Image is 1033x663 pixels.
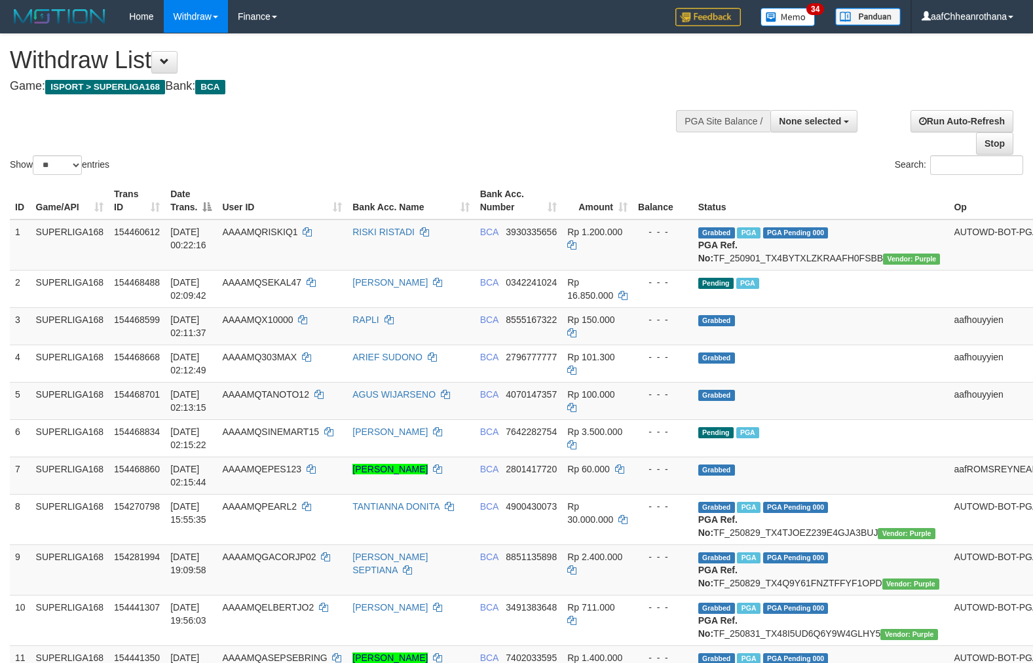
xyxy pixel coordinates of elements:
span: BCA [480,552,498,562]
span: Copy 8851135898 to clipboard [506,552,557,562]
span: [DATE] 02:15:44 [170,464,206,487]
td: TF_250831_TX48I5UD6Q6Y9W4GLHY5 [693,595,949,645]
span: 154468488 [114,277,160,288]
span: AAAAMQSEKAL47 [222,277,301,288]
span: [DATE] 19:56:03 [170,602,206,626]
span: 154441307 [114,602,160,613]
span: AAAAMQ303MAX [222,352,297,362]
span: [DATE] 02:11:37 [170,314,206,338]
td: 4 [10,345,31,382]
span: BCA [480,314,498,325]
span: Rp 30.000.000 [567,501,613,525]
span: AAAAMQEPES123 [222,464,301,474]
span: Marked by aafmaleo [737,502,760,513]
span: BCA [195,80,225,94]
b: PGA Ref. No: [698,240,738,263]
a: RAPLI [352,314,379,325]
span: Marked by aafnonsreyleab [736,427,759,438]
span: AAAAMQSINEMART15 [222,426,319,437]
span: Grabbed [698,502,735,513]
span: Grabbed [698,227,735,238]
span: Rp 1.200.000 [567,227,622,237]
b: PGA Ref. No: [698,514,738,538]
span: Copy 7402033595 to clipboard [506,653,557,663]
span: 154441350 [114,653,160,663]
span: Grabbed [698,552,735,563]
span: 154468668 [114,352,160,362]
span: PGA Pending [763,227,829,238]
span: Grabbed [698,464,735,476]
span: Marked by aafnonsreyleab [737,552,760,563]
span: Rp 1.400.000 [567,653,622,663]
td: 7 [10,457,31,494]
span: [DATE] 00:22:16 [170,227,206,250]
span: AAAAMQPEARL2 [222,501,297,512]
span: AAAAMQX10000 [222,314,293,325]
div: - - - [638,463,688,476]
div: - - - [638,550,688,563]
span: 154468599 [114,314,160,325]
span: ISPORT > SUPERLIGA168 [45,80,165,94]
input: Search: [930,155,1023,175]
td: 3 [10,307,31,345]
th: Balance [633,182,693,219]
span: Copy 3930335656 to clipboard [506,227,557,237]
td: TF_250829_TX4TJOEZ239E4GJA3BUJ [693,494,949,544]
select: Showentries [33,155,82,175]
span: [DATE] 02:13:15 [170,389,206,413]
span: Copy 8555167322 to clipboard [506,314,557,325]
span: BCA [480,389,498,400]
span: Marked by aafnonsreyleab [736,278,759,289]
th: Bank Acc. Name: activate to sort column ascending [347,182,474,219]
span: Rp 711.000 [567,602,614,613]
td: SUPERLIGA168 [31,595,109,645]
span: Copy 2796777777 to clipboard [506,352,557,362]
span: 154468860 [114,464,160,474]
span: 154468834 [114,426,160,437]
span: Pending [698,278,734,289]
span: BCA [480,653,498,663]
th: ID [10,182,31,219]
td: SUPERLIGA168 [31,219,109,271]
span: BCA [480,602,498,613]
b: PGA Ref. No: [698,615,738,639]
a: [PERSON_NAME] [352,653,428,663]
span: [DATE] 19:09:58 [170,552,206,575]
a: [PERSON_NAME] [352,464,428,474]
span: AAAAMQGACORJP02 [222,552,316,562]
span: Vendor URL: https://trx4.1velocity.biz [878,528,935,539]
span: Rp 16.850.000 [567,277,613,301]
span: [DATE] 15:55:35 [170,501,206,525]
span: Grabbed [698,315,735,326]
span: Marked by aafnonsreyleab [737,227,760,238]
td: SUPERLIGA168 [31,345,109,382]
span: AAAAMQTANOTO12 [222,389,309,400]
h1: Withdraw List [10,47,675,73]
td: SUPERLIGA168 [31,382,109,419]
button: None selected [770,110,857,132]
span: Grabbed [698,352,735,364]
span: Marked by aafsoycanthlai [737,603,760,614]
td: 6 [10,419,31,457]
span: PGA Pending [763,502,829,513]
td: 8 [10,494,31,544]
h4: Game: Bank: [10,80,675,93]
span: BCA [480,227,498,237]
span: PGA Pending [763,552,829,563]
span: Copy 2801417720 to clipboard [506,464,557,474]
span: BCA [480,501,498,512]
span: [DATE] 02:15:22 [170,426,206,450]
span: Rp 150.000 [567,314,614,325]
a: [PERSON_NAME] [352,426,428,437]
span: [DATE] 02:09:42 [170,277,206,301]
img: Button%20Memo.svg [761,8,816,26]
span: Copy 7642282754 to clipboard [506,426,557,437]
span: BCA [480,277,498,288]
span: BCA [480,352,498,362]
td: 9 [10,544,31,595]
span: Rp 100.000 [567,389,614,400]
span: Rp 60.000 [567,464,610,474]
span: Pending [698,427,734,438]
a: [PERSON_NAME] [352,277,428,288]
td: TF_250829_TX4Q9Y61FNZTFFYF1OPD [693,544,949,595]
